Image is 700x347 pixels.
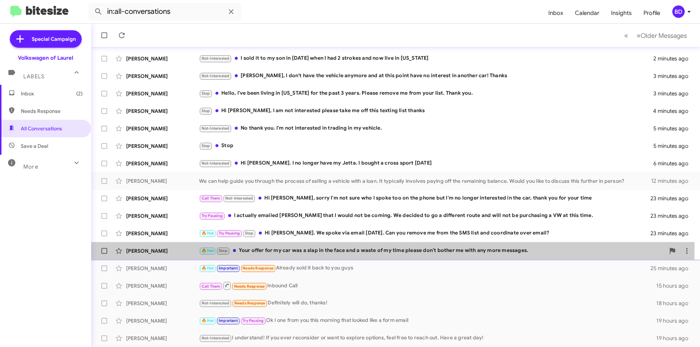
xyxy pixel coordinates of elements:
[202,301,230,305] span: Not-Interested
[126,282,199,289] div: [PERSON_NAME]
[653,90,694,97] div: 3 minutes ago
[88,3,241,20] input: Search
[651,177,694,185] div: 12 minutes ago
[245,231,254,236] span: Stop
[234,301,265,305] span: Needs Response
[637,31,641,40] span: »
[126,177,199,185] div: [PERSON_NAME]
[202,266,214,271] span: 🔥 Hot
[653,72,694,80] div: 3 minutes ago
[199,142,653,150] div: Stop
[242,266,273,271] span: Needs Response
[242,318,264,323] span: Try Pausing
[656,335,694,342] div: 19 hours ago
[199,124,653,133] div: No thank you. I'm not interested in trading in my vehicle.
[199,72,653,80] div: [PERSON_NAME], I don't have the vehicle anymore and at this point have no interest in another car...
[32,35,76,43] span: Special Campaign
[126,212,199,220] div: [PERSON_NAME]
[219,231,240,236] span: Try Pausing
[199,177,651,185] div: We can help guide you through the process of selling a vehicle with a loan. It typically involves...
[219,318,238,323] span: Important
[21,142,48,150] span: Save a Deal
[650,230,694,237] div: 23 minutes ago
[199,107,653,115] div: Hi [PERSON_NAME], I am not interested please take me off this texting list thanks
[126,247,199,255] div: [PERSON_NAME]
[632,28,691,43] button: Next
[605,3,638,24] a: Insights
[653,160,694,167] div: 6 minutes ago
[202,336,230,340] span: Not-Interested
[650,212,694,220] div: 23 minutes ago
[199,89,653,98] div: Hello, I've been living in [US_STATE] for the past 3 years. Please remove me from your list. Than...
[21,107,83,115] span: Needs Response
[126,142,199,150] div: [PERSON_NAME]
[202,318,214,323] span: 🔥 Hot
[199,247,665,255] div: Your offer for my car was a slap in the face and a waste of my time please don't bother me with a...
[620,28,633,43] button: Previous
[653,125,694,132] div: 5 minutes ago
[202,196,221,201] span: Call Them
[219,266,238,271] span: Important
[219,248,227,253] span: Stop
[202,109,210,113] span: Stop
[126,107,199,115] div: [PERSON_NAME]
[199,334,656,342] div: I understand! If you ever reconsider or want to explore options, feel free to reach out. Have a g...
[666,5,692,18] button: BD
[569,3,605,24] a: Calendar
[202,161,230,166] span: Not-Interested
[656,317,694,324] div: 19 hours ago
[126,335,199,342] div: [PERSON_NAME]
[199,212,650,220] div: I actually emailed [PERSON_NAME] that I would not be coming. We decided to go a different route a...
[542,3,569,24] a: Inbox
[76,90,83,97] span: (2)
[126,230,199,237] div: [PERSON_NAME]
[199,299,656,307] div: Definitely will do, thanks!
[199,316,656,325] div: Ok I one from you this morning that looked like a form email
[234,284,265,289] span: Needs Response
[656,282,694,289] div: 15 hours ago
[656,300,694,307] div: 18 hours ago
[624,31,628,40] span: «
[126,72,199,80] div: [PERSON_NAME]
[21,90,83,97] span: Inbox
[199,229,650,237] div: Hi [PERSON_NAME]. We spoke via email [DATE]. Can you remove me from the SMS list and coordinate o...
[18,54,73,62] div: Volkswagen of Laurel
[199,159,653,167] div: Hi [PERSON_NAME]. I no longer have my Jetta. I bought a cross sport [DATE]
[650,265,694,272] div: 25 minutes ago
[202,143,210,148] span: Stop
[199,54,653,63] div: I sold it to my son in [DATE] when I had 2 strokes and now live in [US_STATE]
[126,300,199,307] div: [PERSON_NAME]
[126,160,199,167] div: [PERSON_NAME]
[202,284,221,289] span: Call Them
[202,231,214,236] span: 🔥 Hot
[653,142,694,150] div: 5 minutes ago
[202,126,230,131] span: Not-Interested
[202,213,223,218] span: Try Pausing
[23,163,38,170] span: More
[126,265,199,272] div: [PERSON_NAME]
[202,74,230,78] span: Not-Interested
[126,195,199,202] div: [PERSON_NAME]
[620,28,691,43] nav: Page navigation example
[202,91,210,96] span: Stop
[650,195,694,202] div: 23 minutes ago
[202,56,230,61] span: Not-Interested
[199,194,650,202] div: Hi [PERSON_NAME], sorry I'm not sure who I spoke too on the phone but I'm no longer interested in...
[199,281,656,290] div: Inbound Call
[10,30,82,48] a: Special Campaign
[225,196,253,201] span: Not-Interested
[126,90,199,97] div: [PERSON_NAME]
[641,32,687,40] span: Older Messages
[638,3,666,24] a: Profile
[199,264,650,272] div: Already sold it back to you guys
[672,5,685,18] div: BD
[202,248,214,253] span: 🔥 Hot
[126,125,199,132] div: [PERSON_NAME]
[653,107,694,115] div: 4 minutes ago
[23,73,44,80] span: Labels
[126,317,199,324] div: [PERSON_NAME]
[653,55,694,62] div: 2 minutes ago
